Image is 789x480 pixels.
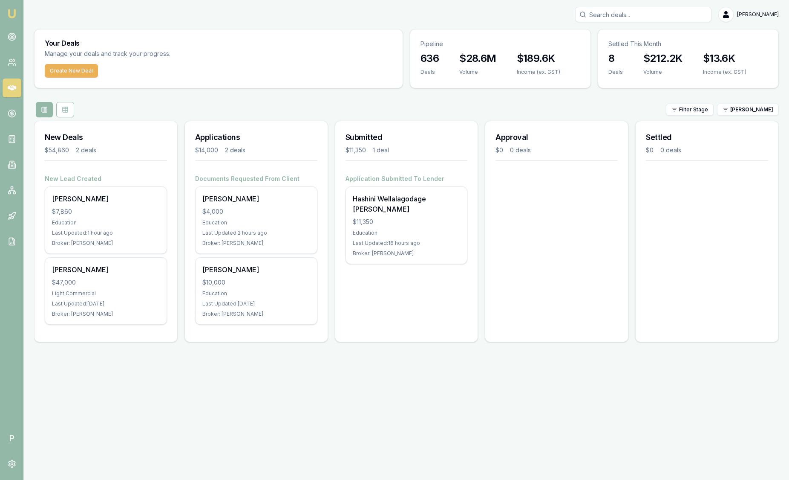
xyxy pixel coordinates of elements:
[52,300,160,307] div: Last Updated: [DATE]
[3,429,21,448] span: P
[643,52,682,65] h3: $212.2K
[575,7,711,22] input: Search deals
[679,106,708,113] span: Filter Stage
[225,146,245,154] div: 2 deals
[353,240,461,247] div: Last Updated: 16 hours ago
[52,207,160,216] div: $7,860
[52,278,160,287] div: $47,000
[202,290,310,297] div: Education
[666,104,714,116] button: Filter Stage
[202,300,310,307] div: Last Updated: [DATE]
[420,52,439,65] h3: 636
[202,230,310,236] div: Last Updated: 2 hours ago
[52,240,160,247] div: Broker: [PERSON_NAME]
[52,290,160,297] div: Light Commercial
[353,230,461,236] div: Education
[643,69,682,76] div: Volume
[45,49,263,59] p: Manage your deals and track your progress.
[608,69,623,76] div: Deals
[202,219,310,226] div: Education
[7,9,17,19] img: emu-icon-u.png
[717,104,779,116] button: [PERSON_NAME]
[608,40,768,48] p: Settled This Month
[346,131,468,143] h3: Submitted
[195,131,317,143] h3: Applications
[202,207,310,216] div: $4,000
[45,40,392,47] h3: Your Deals
[52,230,160,236] div: Last Updated: 1 hour ago
[202,265,310,275] div: [PERSON_NAME]
[646,131,768,143] h3: Settled
[517,69,560,76] div: Income (ex. GST)
[202,194,310,204] div: [PERSON_NAME]
[52,265,160,275] div: [PERSON_NAME]
[420,40,580,48] p: Pipeline
[45,64,98,78] button: Create New Deal
[660,146,681,154] div: 0 deals
[202,311,310,317] div: Broker: [PERSON_NAME]
[353,218,461,226] div: $11,350
[52,219,160,226] div: Education
[703,52,746,65] h3: $13.6K
[646,146,654,154] div: $0
[703,69,746,76] div: Income (ex. GST)
[737,11,779,18] span: [PERSON_NAME]
[195,175,317,183] h4: Documents Requested From Client
[495,146,503,154] div: $0
[517,52,560,65] h3: $189.6K
[730,106,773,113] span: [PERSON_NAME]
[346,146,366,154] div: $11,350
[459,69,496,76] div: Volume
[202,278,310,287] div: $10,000
[45,175,167,183] h4: New Lead Created
[510,146,531,154] div: 0 deals
[495,131,618,143] h3: Approval
[373,146,389,154] div: 1 deal
[459,52,496,65] h3: $28.6M
[353,194,461,214] div: Hashini Wellalagodage [PERSON_NAME]
[52,311,160,317] div: Broker: [PERSON_NAME]
[45,146,69,154] div: $54,860
[195,146,218,154] div: $14,000
[45,131,167,143] h3: New Deals
[353,250,461,257] div: Broker: [PERSON_NAME]
[346,175,468,183] h4: Application Submitted To Lender
[608,52,623,65] h3: 8
[420,69,439,76] div: Deals
[52,194,160,204] div: [PERSON_NAME]
[76,146,96,154] div: 2 deals
[202,240,310,247] div: Broker: [PERSON_NAME]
